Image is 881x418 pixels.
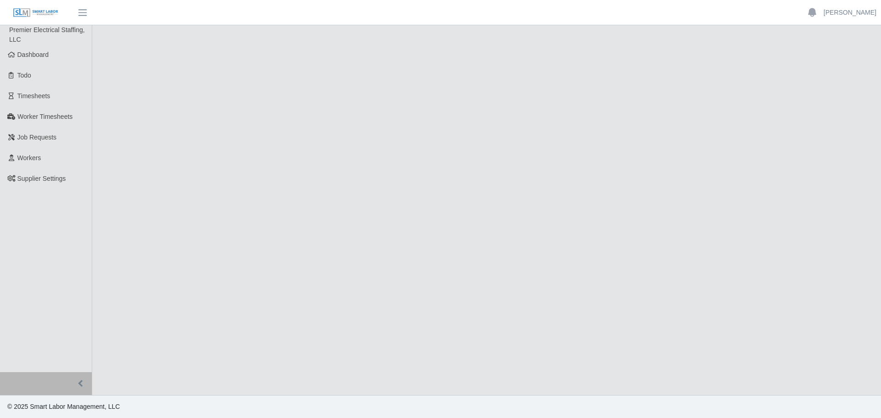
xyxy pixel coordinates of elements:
[824,8,876,17] a: [PERSON_NAME]
[17,51,49,58] span: Dashboard
[17,134,57,141] span: Job Requests
[13,8,59,18] img: SLM Logo
[17,113,72,120] span: Worker Timesheets
[17,72,31,79] span: Todo
[9,26,85,43] span: Premier Electrical Staffing, LLC
[17,154,41,162] span: Workers
[17,92,50,100] span: Timesheets
[7,403,120,410] span: © 2025 Smart Labor Management, LLC
[17,175,66,182] span: Supplier Settings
